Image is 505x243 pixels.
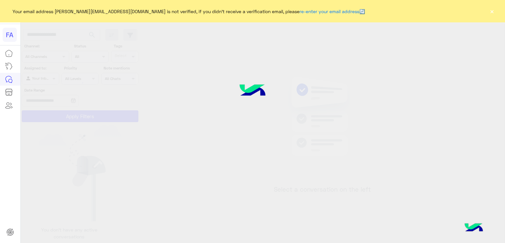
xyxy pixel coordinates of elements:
[12,8,365,15] span: Your email address [PERSON_NAME][EMAIL_ADDRESS][DOMAIN_NAME] is not verified, if you didn't recei...
[489,8,495,14] button: ×
[3,28,17,42] div: FA
[462,217,485,240] img: hulul-logo.png
[300,9,359,14] a: re-enter your email address
[228,75,277,108] img: hulul-logo.png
